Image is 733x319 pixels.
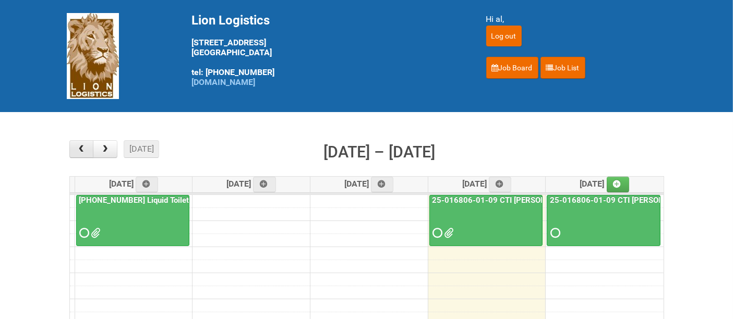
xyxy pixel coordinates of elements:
[323,140,435,164] h2: [DATE] – [DATE]
[486,26,522,46] input: Log out
[67,51,119,60] a: Lion Logistics
[67,13,119,99] img: Lion Logistics
[253,177,276,192] a: Add an event
[433,229,440,237] span: Requested
[547,195,660,247] a: 25-016806-01-09 CTI [PERSON_NAME] Bar Superior HUT - Mailing 2
[430,195,639,205] a: 25-016806-01-09 CTI [PERSON_NAME] Bar Superior HUT
[344,179,394,189] span: [DATE]
[76,195,189,247] a: [PHONE_NUMBER] Liquid Toilet Bowl Cleaner - Mailing 2
[486,57,538,79] a: Job Board
[192,13,460,87] div: [STREET_ADDRESS] [GEOGRAPHIC_DATA] tel: [PHONE_NUMBER]
[80,229,87,237] span: Requested
[91,229,99,237] span: MDN 24-096164-01 MDN Left over counts.xlsx MOR_Mailing 2 24-096164-01-08.xlsm Labels Mailing 2 24...
[489,177,512,192] a: Add an event
[550,229,558,237] span: Requested
[486,13,667,26] div: Hi al,
[444,229,452,237] span: grp 2002 3..jpg grp 2002 2..jpg grp 2002 1..jpg grp 1002 3..jpg grp 1002 2..jpg grp 1002 1..jpg D...
[124,140,159,158] button: [DATE]
[192,13,270,28] span: Lion Logistics
[607,177,630,192] a: Add an event
[580,179,630,189] span: [DATE]
[109,179,159,189] span: [DATE]
[540,57,585,79] a: Job List
[429,195,543,247] a: 25-016806-01-09 CTI [PERSON_NAME] Bar Superior HUT
[192,77,256,87] a: [DOMAIN_NAME]
[136,177,159,192] a: Add an event
[226,179,276,189] span: [DATE]
[77,195,280,205] a: [PHONE_NUMBER] Liquid Toilet Bowl Cleaner - Mailing 2
[462,179,512,189] span: [DATE]
[371,177,394,192] a: Add an event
